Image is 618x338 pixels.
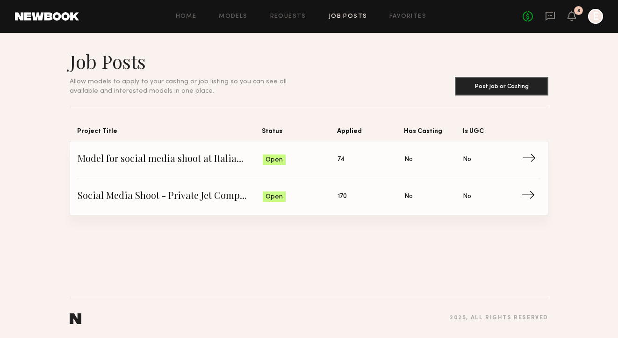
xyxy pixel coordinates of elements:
div: 3 [577,8,580,14]
a: Job Posts [329,14,367,20]
a: Home [176,14,197,20]
h1: Job Posts [70,50,309,73]
a: Requests [270,14,306,20]
a: Model for social media shoot at Italian restaurantOpen74NoNo→ [78,141,540,178]
span: Open [266,192,283,202]
a: E [588,9,603,24]
div: 2025 , all rights reserved [450,315,548,321]
span: Applied [337,126,404,141]
span: → [522,153,541,167]
a: Social Media Shoot - Private Jet CompanyOpen170NoNo→ [78,178,540,215]
a: Models [219,14,247,20]
span: Social Media Shoot - Private Jet Company [78,190,263,204]
span: No [463,154,471,165]
a: Favorites [389,14,426,20]
span: Allow models to apply to your casting or job listing so you can see all available and interested ... [70,79,287,94]
span: Status [262,126,337,141]
span: Open [266,155,283,165]
button: Post Job or Casting [455,77,548,96]
span: Project Title [77,126,262,141]
span: → [521,190,540,204]
span: Has Casting [404,126,463,141]
span: 74 [338,154,345,165]
span: Model for social media shoot at Italian restaurant [78,153,263,167]
span: No [404,154,413,165]
span: No [463,191,471,202]
span: 170 [338,191,347,202]
span: No [404,191,413,202]
span: Is UGC [463,126,522,141]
